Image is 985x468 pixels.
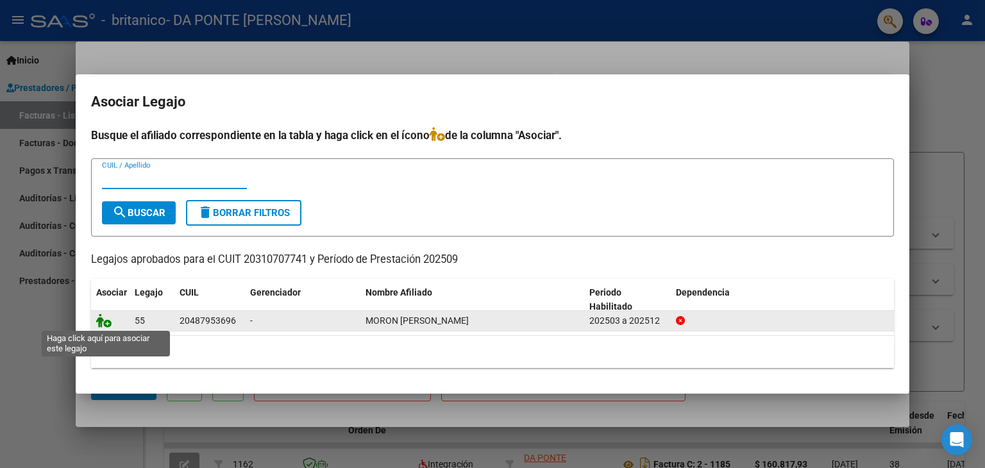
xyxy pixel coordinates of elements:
button: Buscar [102,201,176,224]
button: Borrar Filtros [186,200,301,226]
datatable-header-cell: Nombre Afiliado [360,279,584,321]
span: CUIL [180,287,199,297]
span: - [250,315,253,326]
span: 55 [135,315,145,326]
datatable-header-cell: Gerenciador [245,279,360,321]
datatable-header-cell: Asociar [91,279,130,321]
mat-icon: search [112,205,128,220]
span: Nombre Afiliado [366,287,432,297]
datatable-header-cell: Periodo Habilitado [584,279,671,321]
p: Legajos aprobados para el CUIT 20310707741 y Período de Prestación 202509 [91,252,894,268]
span: Buscar [112,207,165,219]
span: Dependencia [676,287,730,297]
div: Open Intercom Messenger [941,424,972,455]
span: Legajo [135,287,163,297]
h4: Busque el afiliado correspondiente en la tabla y haga click en el ícono de la columna "Asociar". [91,127,894,144]
span: Borrar Filtros [198,207,290,219]
span: MORON TRAVERSO OCTAVIO HERNAN [366,315,469,326]
div: 20487953696 [180,313,236,328]
datatable-header-cell: Dependencia [671,279,895,321]
datatable-header-cell: CUIL [174,279,245,321]
h2: Asociar Legajo [91,90,894,114]
span: Gerenciador [250,287,301,297]
span: Asociar [96,287,127,297]
mat-icon: delete [198,205,213,220]
datatable-header-cell: Legajo [130,279,174,321]
div: 1 registros [91,336,894,368]
div: 202503 a 202512 [589,313,666,328]
span: Periodo Habilitado [589,287,632,312]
